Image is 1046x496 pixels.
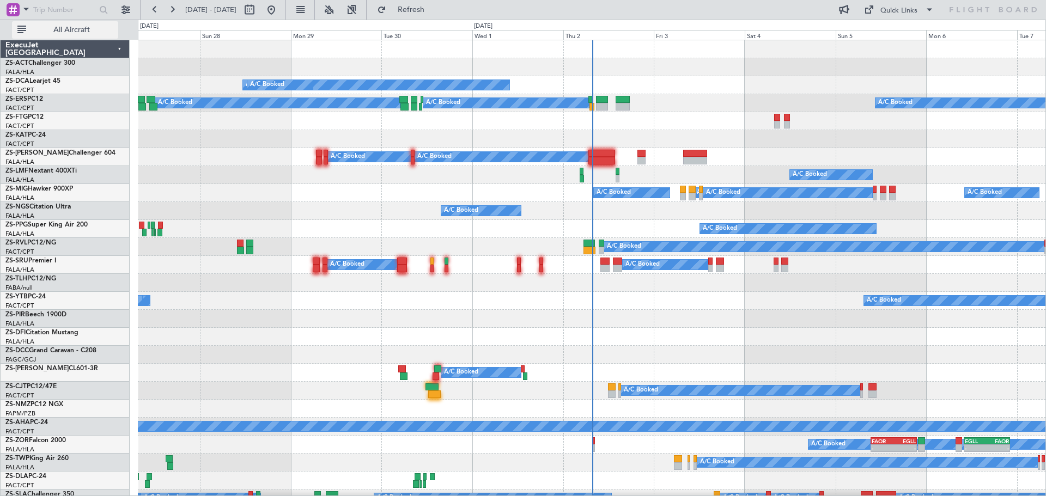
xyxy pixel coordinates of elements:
div: A/C Booked [246,77,280,93]
a: FACT/CPT [5,427,34,436]
span: [DATE] - [DATE] [185,5,236,15]
input: Trip Number [33,2,96,18]
a: FALA/HLA [5,463,34,471]
a: ZS-MIGHawker 900XP [5,186,73,192]
a: ZS-DCALearjet 45 [5,78,60,84]
a: FALA/HLA [5,338,34,346]
a: ZS-FTGPC12 [5,114,44,120]
span: ZS-TWP [5,455,29,462]
span: ZS-TLH [5,275,27,282]
span: ZS-SRU [5,258,28,264]
span: Refresh [388,6,434,14]
div: A/C Booked [607,238,641,255]
button: Refresh [372,1,437,19]
span: ZS-ERS [5,96,27,102]
span: ZS-LMF [5,168,28,174]
div: FAOR [987,438,1009,444]
div: A/C Booked [878,95,913,111]
a: ZS-CJTPC12/47E [5,383,57,390]
a: FACT/CPT [5,86,34,94]
a: ZS-YTBPC-24 [5,293,46,300]
div: A/C Booked [793,167,827,183]
span: ZS-[PERSON_NAME] [5,150,69,156]
span: ZS-AHA [5,419,30,426]
a: ZS-AHAPC-24 [5,419,48,426]
div: Tue 30 [381,30,472,40]
span: ZS-PIR [5,311,25,318]
span: ZS-[PERSON_NAME] [5,365,69,372]
span: ZS-DFI [5,329,26,336]
a: FALA/HLA [5,212,34,220]
div: FAOR [872,438,893,444]
div: A/C Booked [697,185,731,201]
span: ZS-KAT [5,132,28,138]
div: A/C Booked [811,436,846,452]
div: A/C Booked [597,185,631,201]
span: ZS-NMZ [5,401,31,408]
a: FACT/CPT [5,391,34,400]
a: FACT/CPT [5,302,34,310]
div: Thu 2 [563,30,654,40]
a: ZS-NGSCitation Ultra [5,204,71,210]
a: FACT/CPT [5,122,34,130]
span: All Aircraft [28,26,115,34]
a: FABA/null [5,284,33,292]
a: ZS-[PERSON_NAME]CL601-3R [5,365,98,372]
a: ZS-[PERSON_NAME]Challenger 604 [5,150,115,156]
a: ZS-DLAPC-24 [5,473,46,480]
a: FAGC/GCJ [5,356,36,364]
button: Quick Links [859,1,939,19]
div: - [893,445,915,451]
a: FALA/HLA [5,266,34,274]
div: Mon 6 [926,30,1017,40]
div: Quick Links [880,5,917,16]
div: A/C Booked [330,256,364,273]
span: ZS-MIG [5,186,28,192]
div: [DATE] [140,22,159,31]
a: ZS-TWPKing Air 260 [5,455,69,462]
a: FALA/HLA [5,320,34,328]
span: ZS-DLA [5,473,28,480]
a: ZS-NMZPC12 NGX [5,401,63,408]
a: ZS-KATPC-24 [5,132,46,138]
a: ZS-ZORFalcon 2000 [5,437,66,444]
a: ZS-ERSPC12 [5,96,43,102]
a: FALA/HLA [5,445,34,454]
div: Wed 1 [472,30,563,40]
div: A/C Booked [331,149,365,165]
a: FALA/HLA [5,158,34,166]
span: ZS-PPG [5,222,28,228]
div: A/C Booked [700,454,734,470]
a: FACT/CPT [5,104,34,112]
a: ZS-PPGSuper King Air 200 [5,222,88,228]
div: A/C Booked [417,149,452,165]
a: ZS-DFICitation Mustang [5,329,78,336]
span: ZS-DCC [5,347,29,354]
div: Sun 5 [836,30,927,40]
div: A/C Booked [624,382,658,399]
div: EGLL [893,438,915,444]
div: Fri 3 [654,30,745,40]
a: FAPM/PZB [5,409,35,418]
div: [DATE] [474,22,492,31]
div: A/C Booked [250,77,284,93]
span: ZS-CJT [5,383,27,390]
div: A/C Booked [444,364,478,381]
span: ZS-ACT [5,60,28,66]
a: FALA/HLA [5,194,34,202]
a: FACT/CPT [5,140,34,148]
div: - [987,445,1009,451]
div: Sun 28 [200,30,291,40]
a: FALA/HLA [5,230,34,238]
div: Mon 29 [291,30,382,40]
a: FACT/CPT [5,248,34,256]
a: FALA/HLA [5,176,34,184]
span: ZS-FTG [5,114,28,120]
a: ZS-DCCGrand Caravan - C208 [5,347,96,354]
div: Sat 27 [109,30,200,40]
a: ZS-TLHPC12/NG [5,275,56,282]
div: A/C Booked [158,95,192,111]
div: A/C Booked [444,203,478,219]
span: ZS-YTB [5,293,28,300]
div: A/C Booked [625,256,660,273]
